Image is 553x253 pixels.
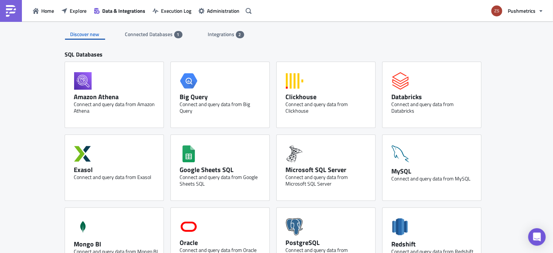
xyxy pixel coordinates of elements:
[65,51,488,62] div: SQL Databases
[58,5,90,16] button: Explore
[207,7,239,15] span: Administration
[392,167,476,175] div: MySQL
[90,5,149,16] button: Data & Integrations
[74,240,158,248] div: Mongo BI
[180,166,264,174] div: Google Sheets SQL
[392,175,476,182] div: Connect and query data from MySQL
[286,166,370,174] div: Microsoft SQL Server
[74,166,158,174] div: Exasol
[180,101,264,114] div: Connect and query data from Big Query
[508,7,535,15] span: Pushmetrics
[528,228,546,246] div: Open Intercom Messenger
[149,5,195,16] button: Execution Log
[392,240,476,248] div: Redshift
[74,174,158,180] div: Connect and query data from Exasol
[5,5,17,17] img: PushMetrics
[180,93,264,101] div: Big Query
[392,101,476,114] div: Connect and query data from Databricks
[239,32,241,38] span: 2
[286,238,370,247] div: PostgreSQL
[102,7,145,15] span: Data & Integrations
[487,3,548,19] button: Pushmetrics
[74,101,158,114] div: Connect and query data from Amazon Athena
[29,5,58,16] button: Home
[70,7,87,15] span: Explore
[125,30,174,38] span: Connected Databases
[491,5,503,17] img: Avatar
[286,93,370,101] div: Clickhouse
[195,5,243,16] button: Administration
[180,174,264,187] div: Connect and query data from Google Sheets SQL
[180,238,264,247] div: Oracle
[392,93,476,101] div: Databricks
[161,7,191,15] span: Execution Log
[286,101,370,114] div: Connect and query data from Clickhouse
[177,32,180,38] span: 1
[74,93,158,101] div: Amazon Athena
[65,29,105,40] div: Discover new
[286,174,370,187] div: Connect and query data from Microsoft SQL Server
[208,30,236,38] span: Integrations
[41,7,54,15] span: Home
